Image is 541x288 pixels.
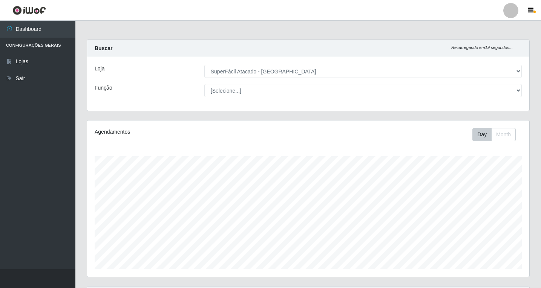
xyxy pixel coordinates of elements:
button: Month [491,128,516,141]
img: CoreUI Logo [12,6,46,15]
div: Agendamentos [95,128,266,136]
i: Recarregando em 19 segundos... [451,45,513,50]
div: Toolbar with button groups [472,128,522,141]
div: First group [472,128,516,141]
strong: Buscar [95,45,112,51]
label: Loja [95,65,104,73]
label: Função [95,84,112,92]
button: Day [472,128,492,141]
